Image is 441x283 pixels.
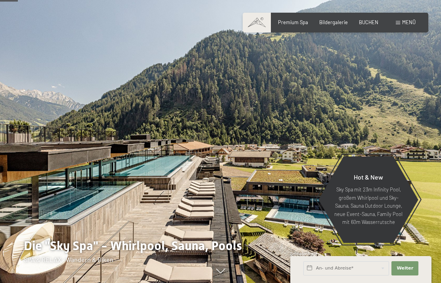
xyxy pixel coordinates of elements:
[278,19,308,25] a: Premium Spa
[290,251,318,256] span: Schnellanfrage
[397,265,413,272] span: Weiter
[319,19,348,25] a: Bildergalerie
[318,156,419,243] a: Hot & New Sky Spa mit 23m Infinity Pool, großem Whirlpool und Sky-Sauna, Sauna Outdoor Lounge, ne...
[354,173,383,181] span: Hot & New
[334,185,403,226] p: Sky Spa mit 23m Infinity Pool, großem Whirlpool und Sky-Sauna, Sauna Outdoor Lounge, neue Event-S...
[391,261,418,275] button: Weiter
[359,19,378,25] a: BUCHEN
[402,19,416,25] span: Menü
